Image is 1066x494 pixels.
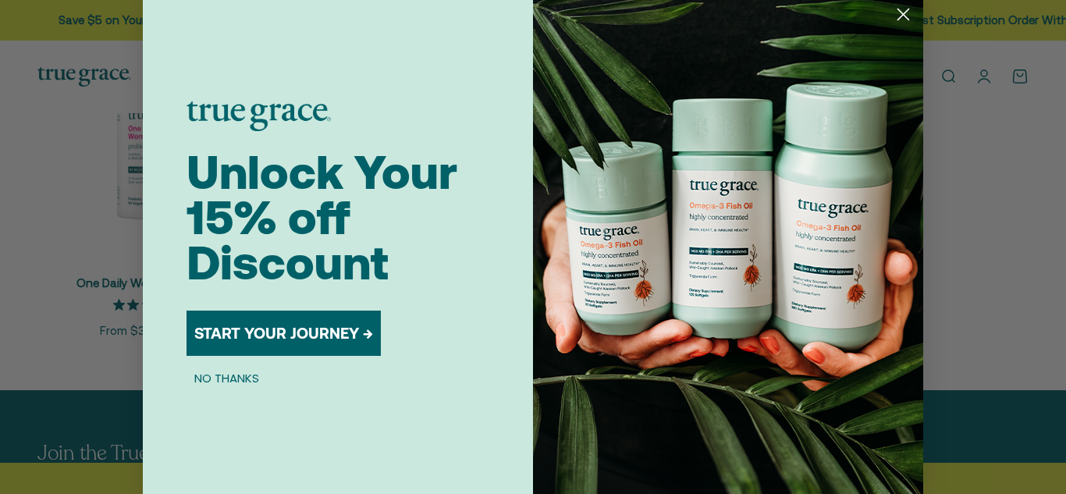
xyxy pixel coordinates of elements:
[187,368,267,387] button: NO THANKS
[187,145,457,290] span: Unlock Your 15% off Discount
[187,311,381,356] button: START YOUR JOURNEY →
[890,1,917,28] button: Close dialog
[187,101,331,131] img: logo placeholder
